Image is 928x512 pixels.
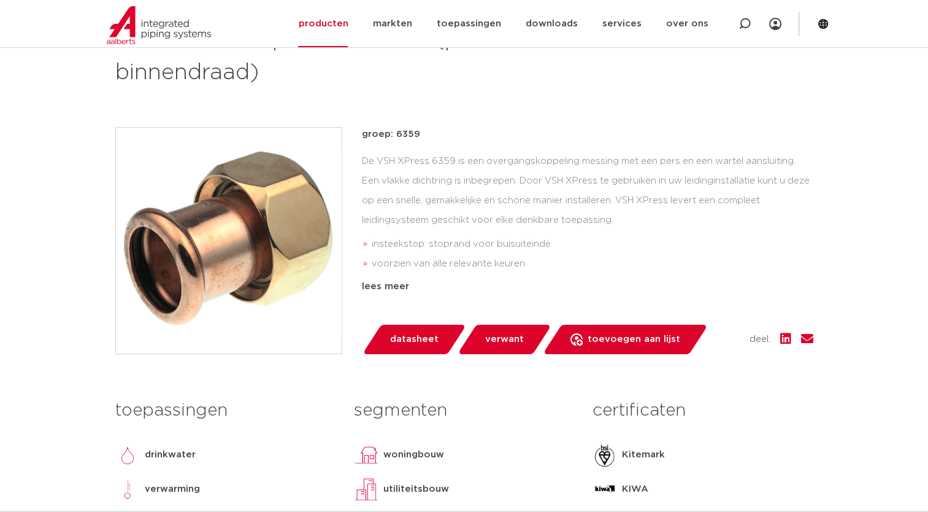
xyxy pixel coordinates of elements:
[592,477,617,502] img: KIWA
[372,274,813,293] li: Leak Before Pressed-functie
[115,21,576,88] h1: XPress Koper wartelstuk (press x binnendraad)
[115,443,140,467] img: drinkwater
[354,443,378,467] img: woningbouw
[588,330,680,349] span: toevoegen aan lijst
[383,448,444,462] p: woningbouw
[592,443,617,467] img: Kitemark
[383,482,449,497] p: utiliteitsbouw
[592,398,813,423] h3: certificaten
[622,482,648,497] p: KIWA
[390,330,439,349] span: datasheet
[145,448,196,462] p: drinkwater
[145,482,200,497] p: verwarming
[354,477,378,502] img: utiliteitsbouw
[354,398,574,423] h3: segmenten
[362,152,813,274] div: De VSH XPress 6359 is een overgangskoppeling messing met een pers en een wartel aansluiting. Een ...
[750,332,770,347] span: deel:
[457,325,551,354] a: verwant
[362,325,466,354] a: datasheet
[372,254,813,274] li: voorzien van alle relevante keuren
[115,398,336,423] h3: toepassingen
[115,477,140,502] img: verwarming
[362,279,813,294] div: lees meer
[362,127,813,142] p: groep: 6359
[622,448,665,462] p: Kitemark
[372,235,813,254] li: insteekstop: stoprand voor buisuiteinde
[485,330,524,349] span: verwant
[116,128,342,354] img: Product Image for VSH XPress Koper wartelstuk (press x binnendraad)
